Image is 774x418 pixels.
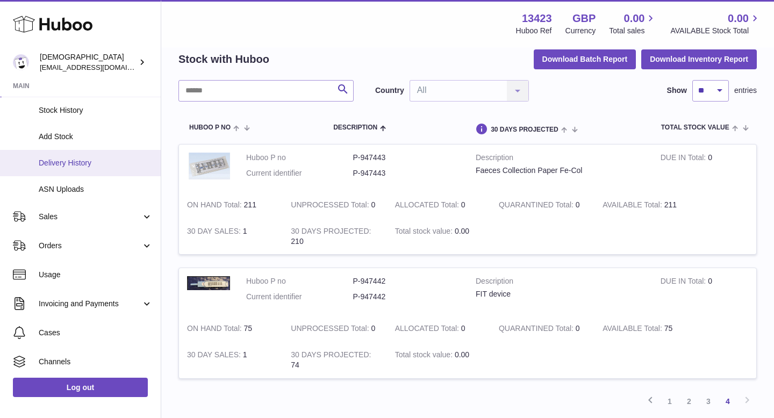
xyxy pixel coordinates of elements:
strong: ON HAND Total [187,324,244,335]
td: 0 [653,268,756,315]
img: product image [187,276,230,290]
strong: DUE IN Total [661,277,708,288]
strong: AVAILABLE Total [603,200,664,212]
dt: Huboo P no [246,153,353,163]
span: 0.00 [624,11,645,26]
span: Delivery History [39,158,153,168]
dd: P-947442 [353,276,460,286]
img: product image [187,153,230,179]
strong: Total stock value [395,350,455,362]
strong: ALLOCATED Total [395,200,461,212]
span: Invoicing and Payments [39,299,141,309]
dt: Current identifier [246,292,353,302]
strong: ON HAND Total [187,200,244,212]
span: Total stock value [661,124,729,131]
strong: ALLOCATED Total [395,324,461,335]
a: 1 [660,392,679,411]
td: 0 [283,192,386,218]
span: 0 [576,324,580,333]
label: Show [667,85,687,96]
span: ASN Uploads [39,184,153,194]
span: 0.00 [728,11,749,26]
span: 0 [576,200,580,209]
td: 210 [283,218,386,255]
span: Huboo P no [189,124,231,131]
a: 2 [679,392,699,411]
strong: DUE IN Total [661,153,708,164]
span: Add Stock [39,132,153,142]
a: 4 [718,392,737,411]
a: 3 [699,392,718,411]
div: Currency [565,26,596,36]
div: FIT device [476,289,644,299]
h2: Stock with Huboo [178,52,269,67]
div: [DEMOGRAPHIC_DATA] [40,52,137,73]
span: entries [734,85,757,96]
span: 30 DAYS PROJECTED [491,126,558,133]
strong: 30 DAY SALES [187,227,243,238]
dd: P-947443 [353,153,460,163]
a: 0.00 Total sales [609,11,657,36]
img: olgazyuz@outlook.com [13,54,29,70]
td: 0 [387,315,491,342]
strong: GBP [572,11,596,26]
td: 0 [283,315,386,342]
span: [EMAIL_ADDRESS][DOMAIN_NAME] [40,63,158,71]
span: Sales [39,212,141,222]
span: Stock History [39,105,153,116]
span: Orders [39,241,141,251]
span: Description [333,124,377,131]
td: 1 [179,218,283,255]
strong: QUARANTINED Total [499,200,576,212]
strong: 30 DAY SALES [187,350,243,362]
button: Download Inventory Report [641,49,757,69]
strong: Description [476,276,644,289]
div: Huboo Ref [516,26,552,36]
td: 211 [179,192,283,218]
strong: 30 DAYS PROJECTED [291,350,371,362]
dt: Current identifier [246,168,353,178]
td: 75 [179,315,283,342]
div: Faeces Collection Paper Fe-Col [476,165,644,176]
span: Channels [39,357,153,367]
td: 211 [594,192,698,218]
dt: Huboo P no [246,276,353,286]
label: Country [375,85,404,96]
td: 1 [179,342,283,378]
strong: 30 DAYS PROJECTED [291,227,371,238]
span: Usage [39,270,153,280]
dd: P-947442 [353,292,460,302]
strong: UNPROCESSED Total [291,200,371,212]
td: 0 [387,192,491,218]
a: 0.00 AVAILABLE Stock Total [670,11,761,36]
td: 75 [594,315,698,342]
strong: QUARANTINED Total [499,324,576,335]
strong: AVAILABLE Total [603,324,664,335]
dd: P-947443 [353,168,460,178]
strong: UNPROCESSED Total [291,324,371,335]
strong: Description [476,153,644,165]
span: AVAILABLE Stock Total [670,26,761,36]
button: Download Batch Report [534,49,636,69]
strong: 13423 [522,11,552,26]
span: 0.00 [455,227,469,235]
strong: Total stock value [395,227,455,238]
td: 0 [653,145,756,192]
span: 0.00 [455,350,469,359]
span: Cases [39,328,153,338]
a: Log out [13,378,148,397]
td: 74 [283,342,386,378]
span: Total sales [609,26,657,36]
